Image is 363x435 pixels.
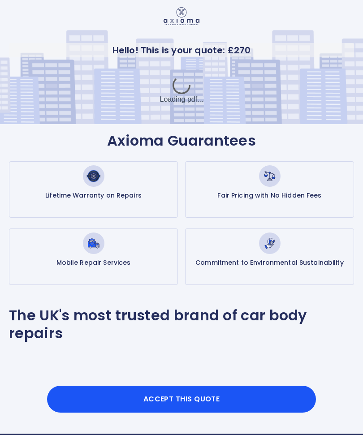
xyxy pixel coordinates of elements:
iframe: Customer reviews powered by Trustpilot [9,357,354,419]
img: Commitment to Environmental Sustainability [259,233,281,254]
p: Hello! This is your quote: £ 270 [9,43,354,57]
p: Fair Pricing with No Hidden Fees [217,190,321,200]
img: Lifetime Warranty on Repairs [83,165,104,187]
p: The UK's most trusted brand of car body repairs [9,306,354,342]
img: Logo [164,7,200,25]
p: Commitment to Environmental Sustainability [195,258,344,267]
p: Mobile Repair Services [56,258,131,267]
img: Fair Pricing with No Hidden Fees [259,165,281,187]
div: Loading pdf... [114,68,249,113]
p: Axioma Guarantees [9,131,354,151]
img: Mobile Repair Services [83,233,104,254]
p: Lifetime Warranty on Repairs [45,190,142,200]
button: Accept this Quote [47,386,316,413]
